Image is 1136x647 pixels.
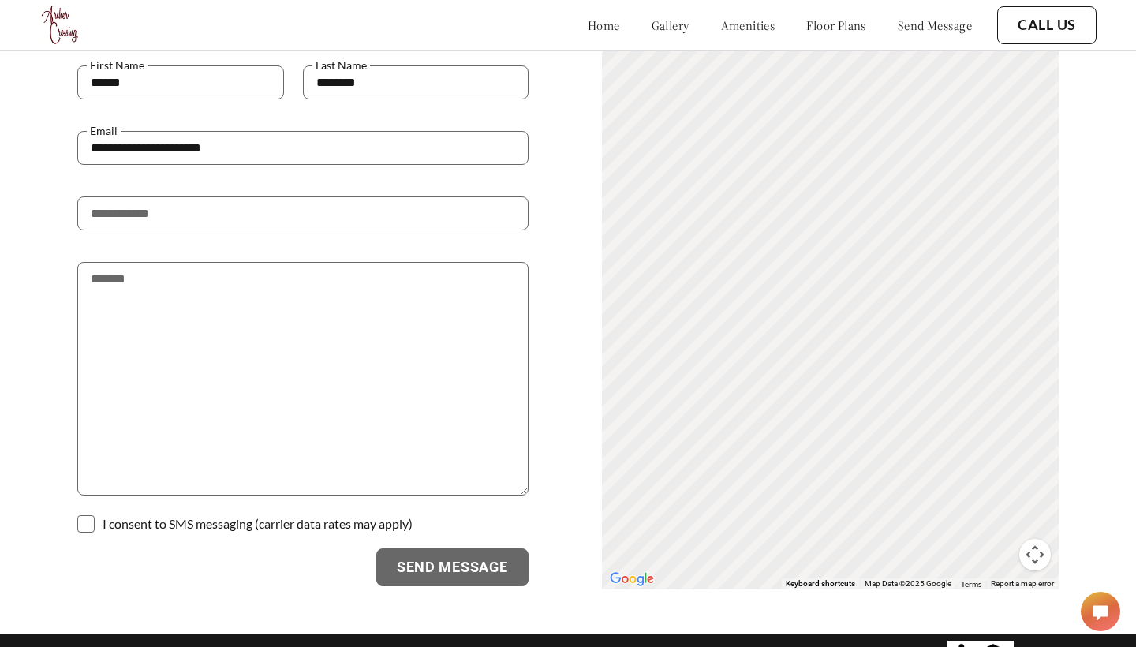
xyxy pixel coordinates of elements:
[588,17,620,33] a: home
[1018,17,1076,34] a: Call Us
[652,17,689,33] a: gallery
[606,569,658,589] img: Google
[961,579,981,589] a: Terms (opens in new tab)
[1019,539,1051,570] button: Map camera controls
[376,548,529,586] button: Send Message
[721,17,775,33] a: amenities
[997,6,1097,44] button: Call Us
[865,579,951,588] span: Map Data ©2025 Google
[39,4,82,47] img: Company logo
[806,17,866,33] a: floor plans
[606,569,658,589] a: Open this area in Google Maps (opens a new window)
[898,17,972,33] a: send message
[786,578,855,589] button: Keyboard shortcuts
[991,579,1054,588] a: Report a map error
